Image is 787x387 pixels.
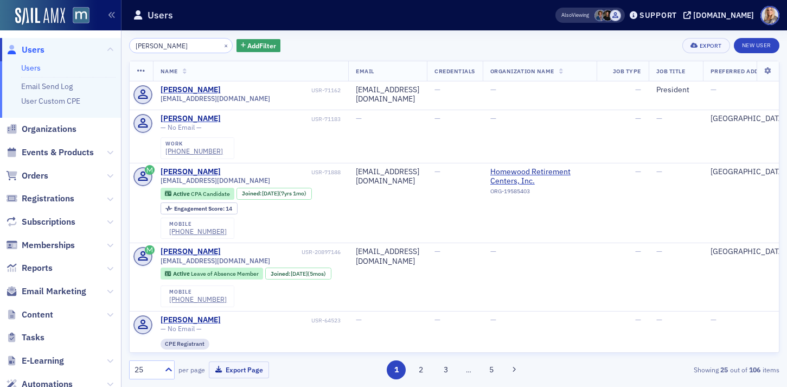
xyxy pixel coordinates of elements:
span: Joined : [271,270,291,277]
span: — No Email — [161,123,202,131]
a: E-Learning [6,355,64,367]
span: Organization Name [490,67,554,75]
span: Content [22,309,53,321]
span: — [434,315,440,325]
div: [EMAIL_ADDRESS][DOMAIN_NAME] [356,85,419,104]
span: Job Type [613,67,641,75]
a: New User [734,38,779,53]
span: — [490,113,496,123]
div: 14 [174,206,232,212]
span: — [356,315,362,325]
span: Lauren McDonough [602,10,613,21]
img: SailAMX [15,8,65,25]
a: Orders [6,170,48,182]
span: — [490,85,496,94]
span: Credentials [434,67,475,75]
div: (5mos) [291,270,326,277]
span: — [356,113,362,123]
button: × [221,40,231,50]
span: Chris Dougherty [594,10,606,21]
div: USR-20897146 [222,249,341,256]
div: [EMAIL_ADDRESS][DOMAIN_NAME] [356,167,419,186]
div: mobile [169,221,227,227]
span: [DATE] [262,189,279,197]
a: [PERSON_NAME] [161,315,221,325]
a: Email Marketing [6,286,86,297]
span: [EMAIL_ADDRESS][DOMAIN_NAME] [161,176,270,185]
a: View Homepage [65,7,89,26]
span: Active [173,190,191,198]
span: Joined : [242,190,263,197]
div: mobile [169,289,227,295]
h1: Users [148,9,173,22]
span: — [434,246,440,256]
a: [PHONE_NUMBER] [169,295,227,303]
span: … [461,365,476,375]
span: — [656,246,662,256]
span: — [635,315,641,325]
div: [PHONE_NUMBER] [165,147,223,155]
a: Users [6,44,44,56]
div: Active: Active: CPA Candidate [161,188,235,200]
span: Tasks [22,332,44,344]
span: Profile [760,6,779,25]
div: Engagement Score: 14 [161,202,238,214]
div: CPE Registrant [161,339,210,350]
span: Orders [22,170,48,182]
span: — [635,113,641,123]
button: 1 [387,360,406,379]
span: Organizations [22,123,76,135]
a: Active Leave of Absence Member [165,270,258,277]
a: [PERSON_NAME] [161,85,221,95]
a: Registrations [6,193,74,205]
a: Active CPA Candidate [165,190,229,197]
span: — [490,246,496,256]
span: E-Learning [22,355,64,367]
button: Export Page [209,361,269,378]
span: Events & Products [22,147,94,158]
a: Memberships [6,239,75,251]
button: 3 [436,360,455,379]
img: SailAMX [73,7,89,24]
span: Name [161,67,178,75]
div: 25 [135,364,158,376]
div: Joined: 2025-04-14 00:00:00 [265,268,331,280]
a: Users [21,63,41,73]
span: — [434,113,440,123]
a: [PHONE_NUMBER] [169,227,227,236]
button: AddFilter [236,39,281,53]
div: USR-71183 [222,116,341,123]
span: — [656,113,662,123]
div: President [656,85,695,95]
a: Subscriptions [6,216,75,228]
span: CPA Candidate [191,190,230,198]
div: [DOMAIN_NAME] [693,10,754,20]
span: [EMAIL_ADDRESS][DOMAIN_NAME] [161,257,270,265]
span: — [434,167,440,176]
span: [EMAIL_ADDRESS][DOMAIN_NAME] [161,94,270,103]
a: [PERSON_NAME] [161,114,221,124]
strong: 25 [719,365,730,375]
span: — No Email — [161,325,202,333]
div: Showing out of items [570,365,779,375]
a: Homewood Retirement Centers, Inc. [490,167,589,186]
span: Job Title [656,67,686,75]
a: Content [6,309,53,321]
div: USR-64523 [222,317,341,324]
button: Export [682,38,730,53]
button: [DOMAIN_NAME] [683,11,758,19]
a: User Custom CPE [21,96,80,106]
span: Memberships [22,239,75,251]
span: Registrations [22,193,74,205]
input: Search… [129,38,233,53]
span: Add Filter [247,41,276,50]
a: Reports [6,262,53,274]
div: USR-71888 [222,169,341,176]
div: (7yrs 1mo) [262,190,306,197]
div: Joined: 2018-07-22 00:00:00 [236,188,312,200]
a: Organizations [6,123,76,135]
